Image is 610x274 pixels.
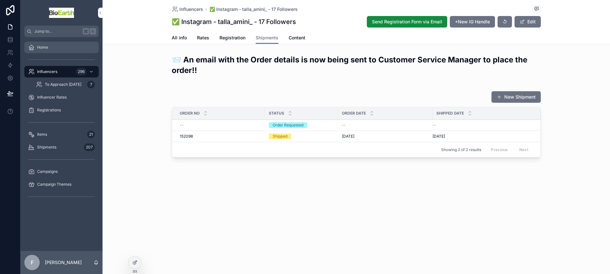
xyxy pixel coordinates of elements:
[172,6,203,12] a: Influencers
[87,81,95,88] div: 7
[455,19,490,25] span: +New IG Handle
[367,16,447,28] button: Send Registration Form via Email
[515,16,541,28] button: Edit
[273,122,303,128] div: Order Requested
[37,108,61,113] span: Registrations
[32,79,99,90] a: To Approach [DATE]7
[273,133,287,139] div: Shipped
[180,134,261,139] a: 152098
[180,123,184,128] span: --
[342,134,429,139] a: [DATE]
[37,182,71,187] span: Campaign Themes
[90,29,95,34] span: K
[87,131,95,138] div: 21
[37,132,47,137] span: Items
[84,143,95,151] div: 207
[219,32,245,45] a: Registration
[31,259,34,266] span: F
[433,134,533,139] a: [DATE]
[45,82,81,87] span: To Approach [DATE]
[197,35,209,41] span: Rates
[256,35,278,41] span: Shipments
[342,123,429,128] a: --
[180,134,193,139] span: 152098
[433,134,445,139] span: [DATE]
[172,54,541,76] h2: 📨 An email with the Order details is now being sent to Customer Service Manager to place the order!!
[172,17,296,26] h1: ✅ Instagram - talla_amini_ - 17 Followers
[269,122,334,128] a: Order Requested
[210,6,298,12] a: ✅ Instagram - talla_amini_ - 17 Followers
[289,35,305,41] span: Content
[433,123,533,128] a: --
[172,32,187,45] a: All info
[180,123,261,128] a: --
[24,141,99,153] a: Shipments207
[342,134,354,139] span: [DATE]
[450,16,495,28] button: +New IG Handle
[433,123,436,128] span: --
[24,129,99,140] a: Items21
[172,35,187,41] span: All info
[24,179,99,190] a: Campaign Themes
[342,111,366,116] span: Order Date
[24,166,99,177] a: Campaigns
[197,32,209,45] a: Rates
[179,6,203,12] span: Influencers
[37,169,58,174] span: Campaigns
[219,35,245,41] span: Registration
[269,111,284,116] span: Status
[342,123,346,128] span: --
[491,91,541,103] button: New Shipment
[37,95,67,100] span: Influencer Rates
[180,111,200,116] span: Order No
[498,16,512,28] button: ↺
[21,37,103,210] div: scrollable content
[37,45,48,50] span: Home
[372,19,442,25] span: Send Registration Form via Email
[76,68,87,76] div: 296
[37,145,56,150] span: Shipments
[24,104,99,116] a: Registrations
[256,32,278,44] a: Shipments
[24,42,99,53] a: Home
[441,147,481,152] span: Showing 2 of 2 results
[24,92,99,103] a: Influencer Rates
[436,111,464,116] span: Shipped Date
[34,29,80,34] span: Jump to...
[49,8,74,18] img: App logo
[503,19,507,25] span: ↺
[45,259,82,266] p: [PERSON_NAME]
[269,133,334,139] a: Shipped
[24,26,99,37] button: Jump to...K
[37,69,57,74] span: Influencers
[289,32,305,45] a: Content
[24,66,99,77] a: Influencers296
